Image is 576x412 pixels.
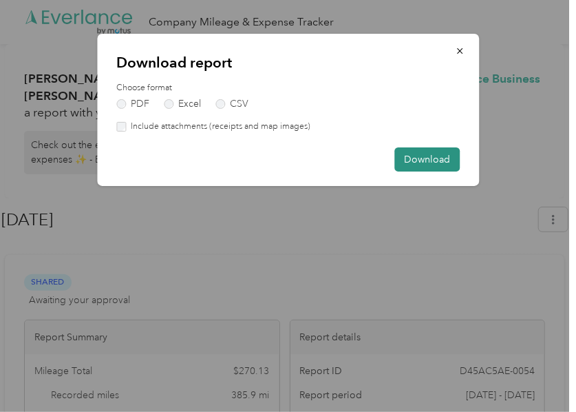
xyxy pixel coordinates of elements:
p: Download report [116,53,460,72]
label: Include attachments (receipts and map images) [126,121,310,133]
label: Choose format [116,82,460,94]
label: CSV [215,99,248,109]
button: Download [394,147,460,172]
label: Excel [164,99,201,109]
label: PDF [116,99,149,109]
